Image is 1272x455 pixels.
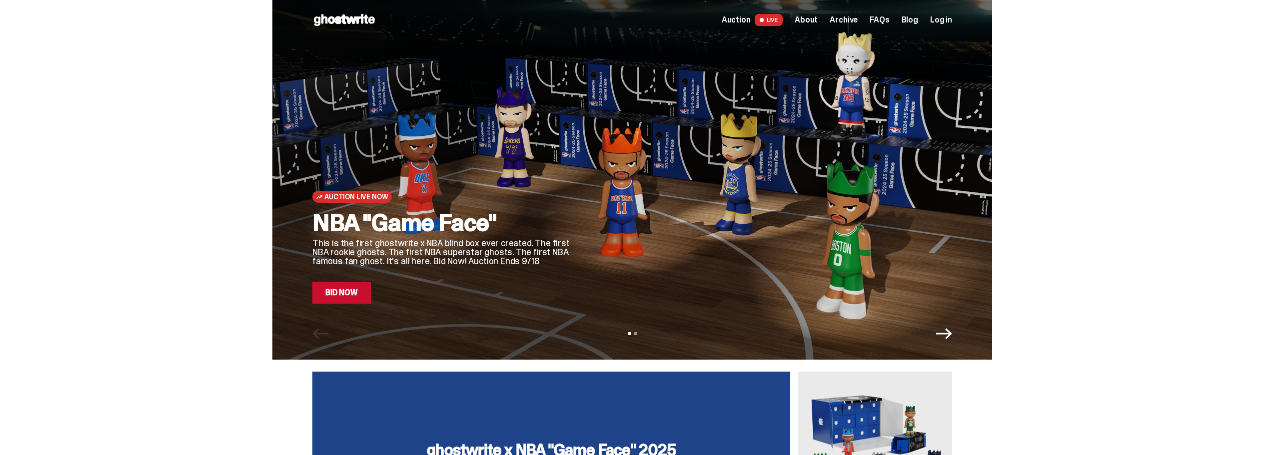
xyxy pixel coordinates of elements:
a: FAQs [870,16,889,24]
p: This is the first ghostwrite x NBA blind box ever created. The first NBA rookie ghosts. The first... [312,239,572,266]
a: Archive [830,16,858,24]
button: View slide 2 [634,332,637,335]
h2: NBA "Game Face" [312,211,572,235]
button: View slide 1 [628,332,631,335]
a: Auction LIVE [722,14,783,26]
span: Auction [722,16,751,24]
a: Blog [902,16,918,24]
a: About [795,16,818,24]
a: Log in [930,16,952,24]
a: Bid Now [312,282,371,304]
button: Next [936,326,952,342]
span: LIVE [755,14,783,26]
span: Auction Live Now [324,193,388,201]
